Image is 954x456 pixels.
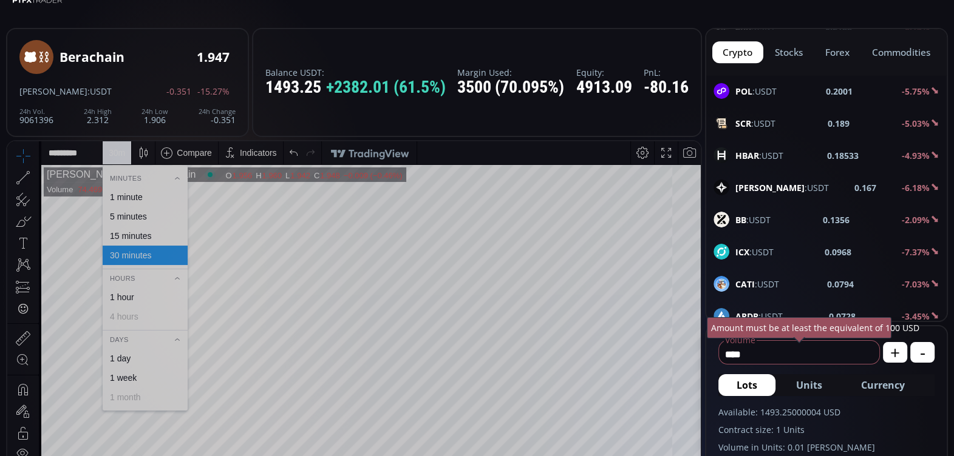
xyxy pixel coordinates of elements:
[103,109,144,119] div: 30 minutes
[718,423,935,436] label: Contract size: 1 Units
[218,30,225,39] div: O
[101,7,118,16] div: 30 m
[199,108,236,124] div: -0.351
[644,78,689,97] div: -80.16
[902,214,930,226] b: -2.09%
[902,182,930,193] b: -6.18%
[644,68,689,77] label: PnL:
[70,44,100,53] div: 74.469K
[103,170,131,180] div: 4 hours
[735,278,755,290] b: CATI
[255,30,275,39] div: 1.960
[103,90,144,99] div: 15 minutes
[95,192,180,205] div: Days
[103,51,135,61] div: 1 minute
[197,50,230,64] div: 1.947
[902,278,930,290] b: -7.03%
[103,232,129,241] div: 1 week
[11,162,21,173] div: 
[827,149,859,162] b: 0.18533
[735,213,771,226] span: :USDT
[815,41,860,63] button: forex
[735,278,779,290] span: :USDT
[95,130,180,144] div: Hours
[199,108,236,115] div: 24h Change
[735,118,751,129] b: SCR
[103,70,140,80] div: 5 minutes
[197,28,208,39] div: Market open
[735,85,752,97] b: POL
[827,278,854,290] b: 0.0794
[265,78,446,97] div: 1493.25
[735,181,829,194] span: :USDT
[307,30,313,39] div: C
[233,7,270,16] div: Indicators
[825,246,851,258] b: 0.0968
[861,41,941,63] button: commodities
[823,213,850,226] b: 0.1356
[737,378,757,392] span: Lots
[718,441,935,454] label: Volume in Units: 0.01 [PERSON_NAME]
[735,150,759,161] b: HBAR
[95,30,180,44] div: Minutes
[313,30,333,39] div: 1.948
[278,30,283,39] div: L
[283,30,303,39] div: 1.942
[854,181,876,194] b: 0.167
[19,85,87,97] span: [PERSON_NAME]
[826,85,853,98] b: 0.2001
[19,108,53,115] div: 24h Vol.
[19,108,53,124] div: 9061396
[336,30,395,39] div: −0.009 (−0.46%)
[707,317,891,338] div: Amount must be at least the equivalent of 100 USD
[902,118,930,129] b: -5.03%
[735,246,774,258] span: :USDT
[735,117,775,130] span: :USDT
[735,182,805,193] b: [PERSON_NAME]
[735,310,758,322] b: ARDR
[829,310,856,323] b: 0.0728
[141,108,168,115] div: 24h Low
[902,150,930,161] b: -4.93%
[457,68,564,77] label: Margin Used:
[103,212,123,222] div: 1 day
[248,30,254,39] div: H
[910,342,935,363] button: -
[103,251,134,261] div: 1 month
[735,85,777,98] span: :USDT
[265,68,446,77] label: Balance USDT:
[828,117,850,130] b: 0.189
[735,310,783,323] span: :USDT
[902,310,930,322] b: -3.45%
[87,85,112,97] span: :USDT
[576,68,632,77] label: Equity:
[141,108,168,124] div: 1.906
[843,374,923,396] button: Currency
[28,423,33,440] div: Hide Drawings Toolbar
[103,151,127,161] div: 1 hour
[765,41,814,63] button: stocks
[39,28,120,39] div: [PERSON_NAME]
[225,30,245,39] div: 1.956
[457,78,564,97] div: 3500 (70.095%)
[902,246,930,258] b: -7.37%
[326,78,446,97] span: +2382.01 (61.5%)
[197,87,230,96] span: -15.27%
[902,85,930,97] b: -5.75%
[778,374,840,396] button: Units
[735,149,783,162] span: :USDT
[39,44,66,53] div: Volume
[169,7,205,16] div: Compare
[718,406,935,418] label: Available: 1493.25000004 USD
[84,108,112,115] div: 24h High
[796,378,822,392] span: Units
[576,78,632,97] div: 4913.09
[883,342,907,363] button: +
[84,108,112,124] div: 2.312
[166,87,191,96] span: -0.351
[861,378,905,392] span: Currency
[60,50,124,64] div: Berachain
[718,374,775,396] button: Lots
[735,246,749,258] b: ICX
[712,41,763,63] button: crypto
